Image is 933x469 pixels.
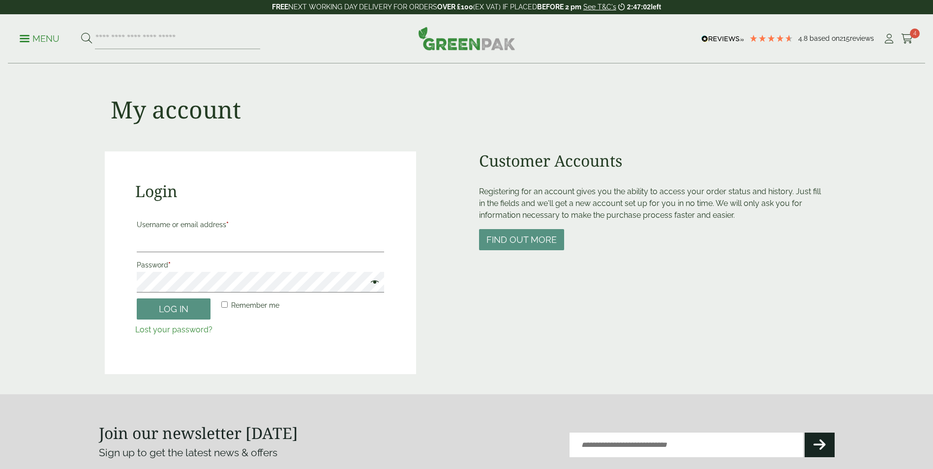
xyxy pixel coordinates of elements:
span: 4.8 [798,34,810,42]
strong: OVER £100 [437,3,473,11]
p: Sign up to get the latest news & offers [99,445,430,461]
button: Log in [137,298,211,320]
p: Menu [20,33,60,45]
h2: Customer Accounts [479,151,829,170]
a: 4 [901,31,913,46]
h1: My account [111,95,241,124]
div: 4.79 Stars [749,34,793,43]
img: REVIEWS.io [701,35,744,42]
a: Lost your password? [135,325,212,334]
span: 2:47:02 [627,3,651,11]
label: Username or email address [137,218,384,232]
strong: Join our newsletter [DATE] [99,422,298,443]
span: 215 [840,34,850,42]
span: left [651,3,661,11]
img: GreenPak Supplies [418,27,515,50]
i: Cart [901,34,913,44]
strong: FREE [272,3,288,11]
a: See T&C's [583,3,616,11]
i: My Account [883,34,895,44]
span: 4 [910,29,920,38]
input: Remember me [221,301,228,308]
p: Registering for an account gives you the ability to access your order status and history. Just fi... [479,186,829,221]
strong: BEFORE 2 pm [537,3,581,11]
span: Based on [810,34,840,42]
label: Password [137,258,384,272]
a: Menu [20,33,60,43]
span: Remember me [231,301,279,309]
a: Find out more [479,235,564,245]
span: reviews [850,34,874,42]
h2: Login [135,182,386,201]
button: Find out more [479,229,564,250]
